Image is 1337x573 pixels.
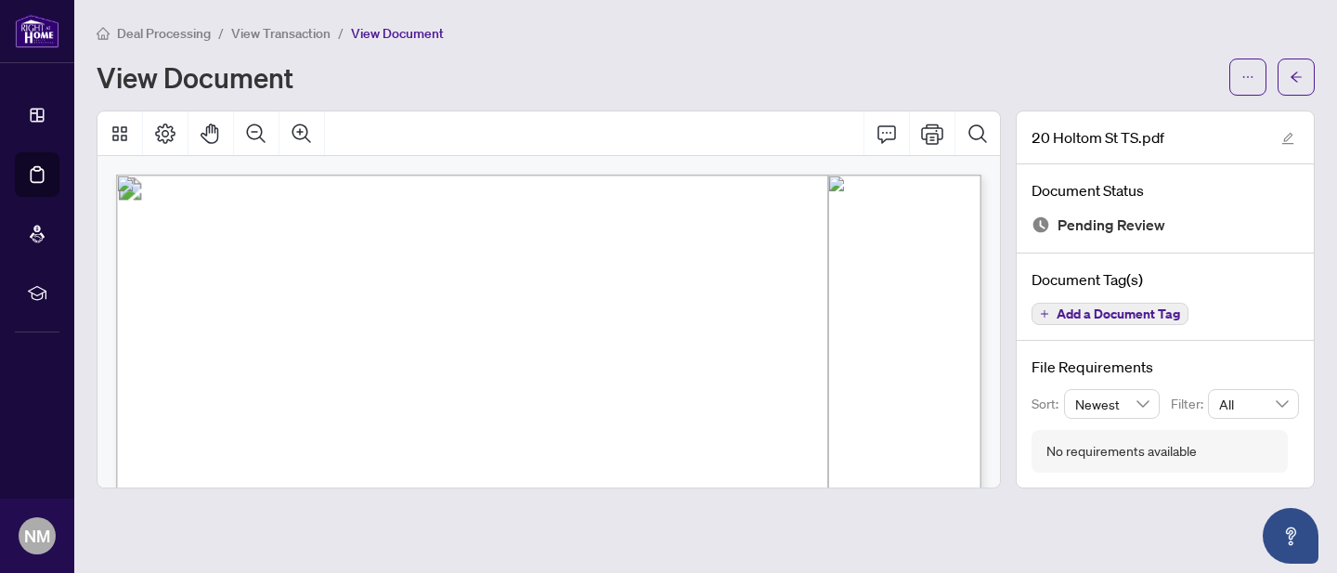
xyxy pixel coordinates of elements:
[338,22,344,44] li: /
[1263,508,1318,564] button: Open asap
[1171,394,1208,414] p: Filter:
[1032,268,1299,291] h4: Document Tag(s)
[1075,390,1149,418] span: Newest
[231,25,331,42] span: View Transaction
[1290,71,1303,84] span: arrow-left
[24,523,50,549] span: NM
[1241,71,1254,84] span: ellipsis
[1032,394,1064,414] p: Sort:
[351,25,444,42] span: View Document
[1032,179,1299,202] h4: Document Status
[1032,126,1164,149] span: 20 Holtom St TS.pdf
[218,22,224,44] li: /
[1057,307,1180,320] span: Add a Document Tag
[1046,441,1197,462] div: No requirements available
[1032,303,1188,325] button: Add a Document Tag
[1219,390,1288,418] span: All
[97,62,293,92] h1: View Document
[97,27,110,40] span: home
[1281,132,1294,145] span: edit
[117,25,211,42] span: Deal Processing
[1040,309,1049,319] span: plus
[1032,356,1299,378] h4: File Requirements
[1058,213,1165,238] span: Pending Review
[15,14,59,48] img: logo
[1032,215,1050,234] img: Document Status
